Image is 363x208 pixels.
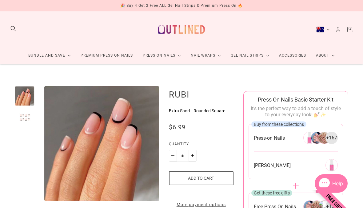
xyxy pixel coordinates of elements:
[335,26,341,33] a: Account
[44,86,159,201] img: Rubi-Press on Manicure-Outlined
[186,47,226,64] a: Nail Wraps
[169,141,233,150] label: Quantity
[254,190,290,195] span: Get these free gifts
[251,106,341,118] span: It's the perfect way to add a touch of style to your everyday look! 💅✨
[154,16,209,42] a: Outlined
[76,47,138,64] a: Premium Press On Nails
[311,47,340,64] a: About
[120,2,243,9] div: 🎉 Buy 4 Get 2 Free ALL Gel Nail Strips & Premium Press On 🔥
[254,122,304,127] span: Buy from these collections
[318,132,330,144] img: 266304946256-2
[44,86,159,201] modal-trigger: Enlarge product image
[138,47,186,64] a: Press On Nails
[346,26,353,33] a: Cart
[169,150,177,162] button: Minus
[274,47,311,64] a: Accessories
[189,150,197,162] button: Plus
[10,25,17,32] button: Search
[311,132,323,144] img: 266304946256-1
[254,162,291,169] span: [PERSON_NAME]
[169,89,233,100] h1: Rubi
[169,202,233,208] a: More payment options
[254,135,285,141] span: Press-on Nails
[326,134,337,141] span: + 167
[23,47,76,64] a: Bundle and Save
[169,123,185,131] span: $6.99
[169,171,233,185] button: Add to cart
[169,108,233,114] p: Extra Short - Rounded Square
[258,96,333,103] span: Press On Nails Basic Starter Kit
[325,159,338,171] img: 269291651152-0
[226,47,274,64] a: Gel Nail Strips
[316,26,330,33] button: Australia
[303,132,316,144] img: 266304946256-0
